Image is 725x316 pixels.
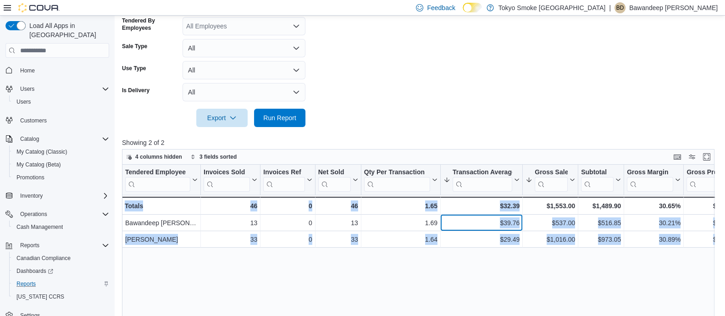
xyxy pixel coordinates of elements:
[443,200,520,211] div: $32.39
[427,3,455,12] span: Feedback
[581,168,614,177] div: Subtotal
[187,151,240,162] button: 3 fields sorted
[463,12,463,13] span: Dark Mode
[17,223,63,231] span: Cash Management
[526,168,575,192] button: Gross Sales
[125,218,198,229] div: Bawandeep [PERSON_NAME]
[318,218,358,229] div: 13
[204,168,250,177] div: Invoices Sold
[581,168,621,192] button: Subtotal
[13,222,109,233] span: Cash Management
[2,63,113,77] button: Home
[2,189,113,202] button: Inventory
[9,277,113,290] button: Reports
[13,291,109,302] span: Washington CCRS
[183,83,305,101] button: All
[9,221,113,233] button: Cash Management
[17,174,44,181] span: Promotions
[364,168,430,192] div: Qty Per Transaction
[204,218,257,229] div: 13
[9,158,113,171] button: My Catalog (Beta)
[701,151,712,162] button: Enter fullscreen
[122,138,720,147] p: Showing 2 of 2
[125,168,198,192] button: Tendered Employee
[135,153,182,161] span: 4 columns hidden
[9,290,113,303] button: [US_STATE] CCRS
[2,133,113,145] button: Catalog
[263,113,296,122] span: Run Report
[453,168,512,192] div: Transaction Average
[627,200,681,211] div: 30.65%
[463,3,482,12] input: Dark Mode
[125,200,198,211] div: Totals
[581,168,614,192] div: Subtotal
[204,168,257,192] button: Invoices Sold
[535,168,568,192] div: Gross Sales
[627,168,673,177] div: Gross Margin
[627,234,681,245] div: 30.89%
[17,65,39,76] a: Home
[318,234,358,245] div: 33
[17,64,109,76] span: Home
[2,239,113,252] button: Reports
[318,168,351,177] div: Net Sold
[443,234,520,245] div: $29.49
[17,293,64,300] span: [US_STATE] CCRS
[13,291,68,302] a: [US_STATE] CCRS
[122,17,179,32] label: Tendered By Employees
[17,190,46,201] button: Inventory
[364,200,437,211] div: 1.65
[443,218,520,229] div: $39.76
[20,67,35,74] span: Home
[526,218,575,229] div: $537.00
[20,135,39,143] span: Catalog
[183,61,305,79] button: All
[9,95,113,108] button: Users
[263,218,312,229] div: 0
[17,255,71,262] span: Canadian Compliance
[13,266,57,277] a: Dashboards
[629,2,718,13] p: Bawandeep [PERSON_NAME]
[26,21,109,39] span: Load All Apps in [GEOGRAPHIC_DATA]
[20,85,34,93] span: Users
[9,252,113,265] button: Canadian Compliance
[13,222,66,233] a: Cash Management
[204,200,257,211] div: 46
[614,2,625,13] div: Bawandeep Dhesi
[535,168,568,177] div: Gross Sales
[17,209,109,220] span: Operations
[672,151,683,162] button: Keyboard shortcuts
[122,43,147,50] label: Sale Type
[13,172,109,183] span: Promotions
[125,168,190,177] div: Tendered Employee
[20,192,43,200] span: Inventory
[627,168,681,192] button: Gross Margin
[17,240,43,251] button: Reports
[627,218,681,229] div: 30.21%
[17,98,31,105] span: Users
[17,115,50,126] a: Customers
[318,168,358,192] button: Net Sold
[364,168,437,192] button: Qty Per Transaction
[17,209,51,220] button: Operations
[13,253,74,264] a: Canadian Compliance
[2,208,113,221] button: Operations
[581,200,621,211] div: $1,489.90
[13,172,48,183] a: Promotions
[364,168,430,177] div: Qty Per Transaction
[17,240,109,251] span: Reports
[196,109,248,127] button: Export
[17,161,61,168] span: My Catalog (Beta)
[13,96,109,107] span: Users
[318,200,358,211] div: 46
[122,151,186,162] button: 4 columns hidden
[20,211,47,218] span: Operations
[122,87,149,94] label: Is Delivery
[263,168,312,192] button: Invoices Ref
[17,133,43,144] button: Catalog
[199,153,237,161] span: 3 fields sorted
[13,266,109,277] span: Dashboards
[202,109,242,127] span: Export
[17,267,53,275] span: Dashboards
[627,168,673,192] div: Gross Margin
